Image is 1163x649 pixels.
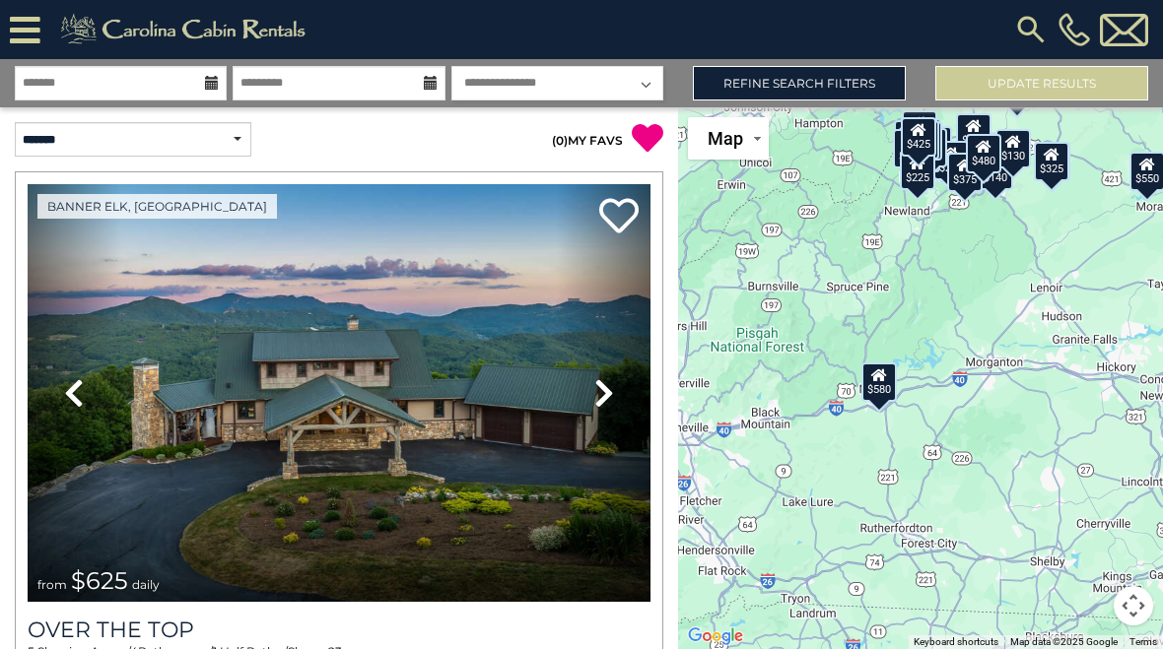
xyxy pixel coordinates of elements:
[933,141,969,180] div: $230
[552,133,568,148] span: ( )
[861,362,897,402] div: $580
[996,129,1032,168] div: $130
[683,623,748,649] img: Google
[28,184,650,602] img: thumbnail_167153549.jpeg
[556,133,564,148] span: 0
[28,617,650,643] a: Over The Top
[71,566,128,595] span: $625
[599,196,639,238] a: Add to favorites
[947,153,983,192] div: $375
[956,113,992,153] div: $349
[902,110,937,150] div: $125
[37,194,277,219] a: Banner Elk, [GEOGRAPHIC_DATA]
[1034,142,1069,181] div: $325
[935,66,1148,100] button: Update Results
[688,117,769,160] button: Change map style
[1013,12,1049,47] img: search-regular.svg
[901,117,936,157] div: $425
[708,128,743,149] span: Map
[914,635,998,649] button: Keyboard shortcuts
[966,134,1001,173] div: $480
[693,66,906,100] a: Refine Search Filters
[1054,13,1095,46] a: [PHONE_NUMBER]
[50,10,322,49] img: Khaki-logo.png
[552,133,623,148] a: (0)MY FAVS
[893,129,928,168] div: $230
[1114,586,1153,625] button: Map camera controls
[1010,636,1118,647] span: Map data ©2025 Google
[132,577,160,592] span: daily
[683,623,748,649] a: Open this area in Google Maps (opens a new window)
[900,151,935,190] div: $225
[37,577,67,592] span: from
[1129,636,1157,647] a: Terms (opens in new tab)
